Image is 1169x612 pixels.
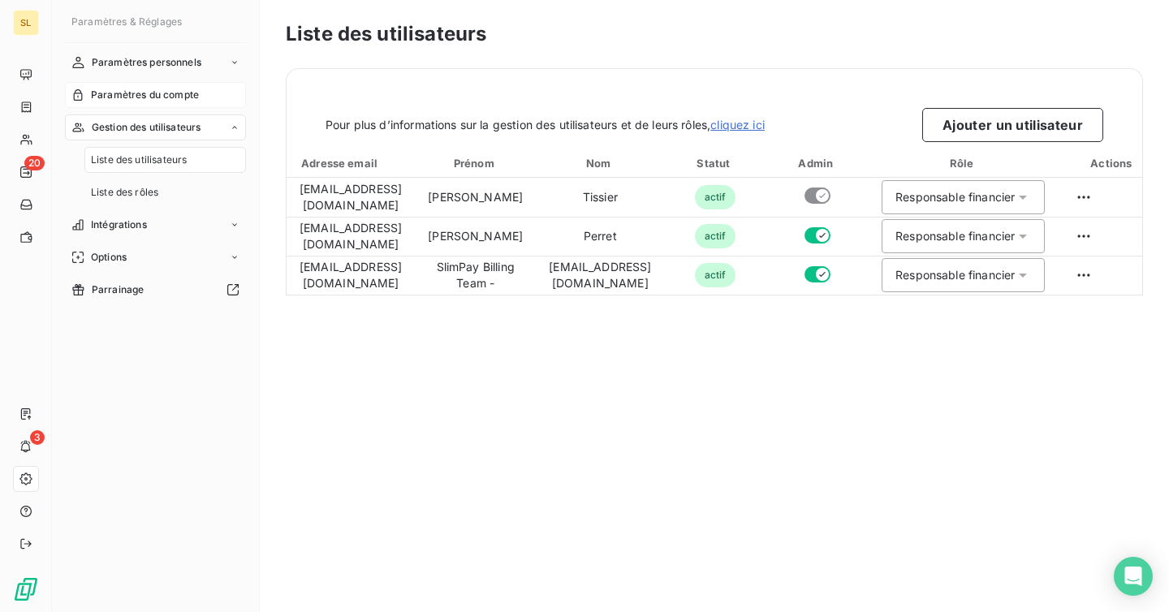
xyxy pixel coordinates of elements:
[24,156,45,170] span: 20
[536,178,664,217] td: Tissier
[872,155,1055,171] div: Rôle
[91,88,199,102] span: Paramètres du compte
[65,82,246,108] a: Paramètres du compte
[922,108,1103,142] button: Ajouter un utilisateur
[415,256,536,295] td: SlimPay Billing Team -
[710,118,765,131] a: cliquez ici
[539,155,661,171] div: Nom
[536,149,664,178] th: Toggle SortBy
[695,185,736,209] span: actif
[895,228,1015,244] div: Responsable financier
[326,117,765,133] span: Pour plus d’informations sur la gestion des utilisateurs et de leurs rôles,
[415,149,536,178] th: Toggle SortBy
[895,189,1015,205] div: Responsable financier
[1061,155,1164,171] div: Actions
[84,179,246,205] a: Liste des rôles
[418,155,533,171] div: Prénom
[695,263,736,287] span: actif
[1114,557,1153,596] div: Open Intercom Messenger
[287,256,415,295] td: [EMAIL_ADDRESS][DOMAIN_NAME]
[536,256,664,295] td: [EMAIL_ADDRESS][DOMAIN_NAME]
[30,430,45,445] span: 3
[92,55,201,70] span: Paramètres personnels
[91,218,147,232] span: Intégrations
[91,250,127,265] span: Options
[65,277,246,303] a: Parrainage
[415,217,536,256] td: [PERSON_NAME]
[287,149,415,178] th: Toggle SortBy
[287,217,415,256] td: [EMAIL_ADDRESS][DOMAIN_NAME]
[287,178,415,217] td: [EMAIL_ADDRESS][DOMAIN_NAME]
[13,10,39,36] div: SL
[415,178,536,217] td: [PERSON_NAME]
[769,155,865,171] div: Admin
[92,120,201,135] span: Gestion des utilisateurs
[536,217,664,256] td: Perret
[84,147,246,173] a: Liste des utilisateurs
[695,224,736,248] span: actif
[91,185,158,200] span: Liste des rôles
[286,19,1143,49] h3: Liste des utilisateurs
[71,15,182,28] span: Paramètres & Réglages
[290,155,412,171] div: Adresse email
[667,155,762,171] div: Statut
[91,153,187,167] span: Liste des utilisateurs
[13,576,39,602] img: Logo LeanPay
[664,149,766,178] th: Toggle SortBy
[895,267,1015,283] div: Responsable financier
[92,282,145,297] span: Parrainage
